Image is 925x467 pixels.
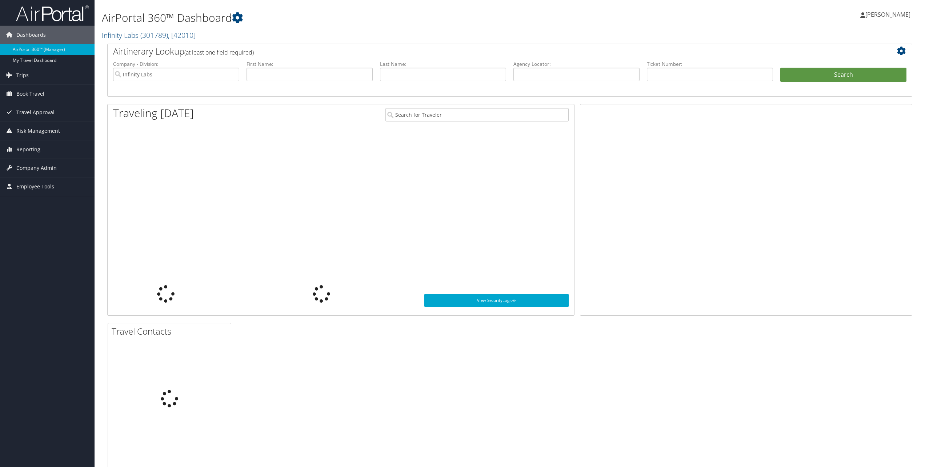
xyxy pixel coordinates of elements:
h2: Airtinerary Lookup [113,45,840,57]
label: Agency Locator: [513,60,640,68]
span: Employee Tools [16,177,54,196]
span: Reporting [16,140,40,159]
span: [PERSON_NAME] [865,11,910,19]
span: ( 301789 ) [140,30,168,40]
h1: Traveling [DATE] [113,105,194,121]
span: Risk Management [16,122,60,140]
a: Infinity Labs [102,30,196,40]
label: First Name: [247,60,373,68]
a: [PERSON_NAME] [860,4,918,25]
h2: Travel Contacts [112,325,231,338]
span: (at least one field required) [184,48,254,56]
label: Company - Division: [113,60,239,68]
span: Trips [16,66,29,84]
input: Search for Traveler [385,108,569,121]
img: airportal-logo.png [16,5,89,22]
h1: AirPortal 360™ Dashboard [102,10,646,25]
label: Ticket Number: [647,60,773,68]
span: Book Travel [16,85,44,103]
span: Company Admin [16,159,57,177]
button: Search [780,68,906,82]
span: , [ 42010 ] [168,30,196,40]
label: Last Name: [380,60,506,68]
span: Travel Approval [16,103,55,121]
span: Dashboards [16,26,46,44]
a: View SecurityLogic® [424,294,569,307]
